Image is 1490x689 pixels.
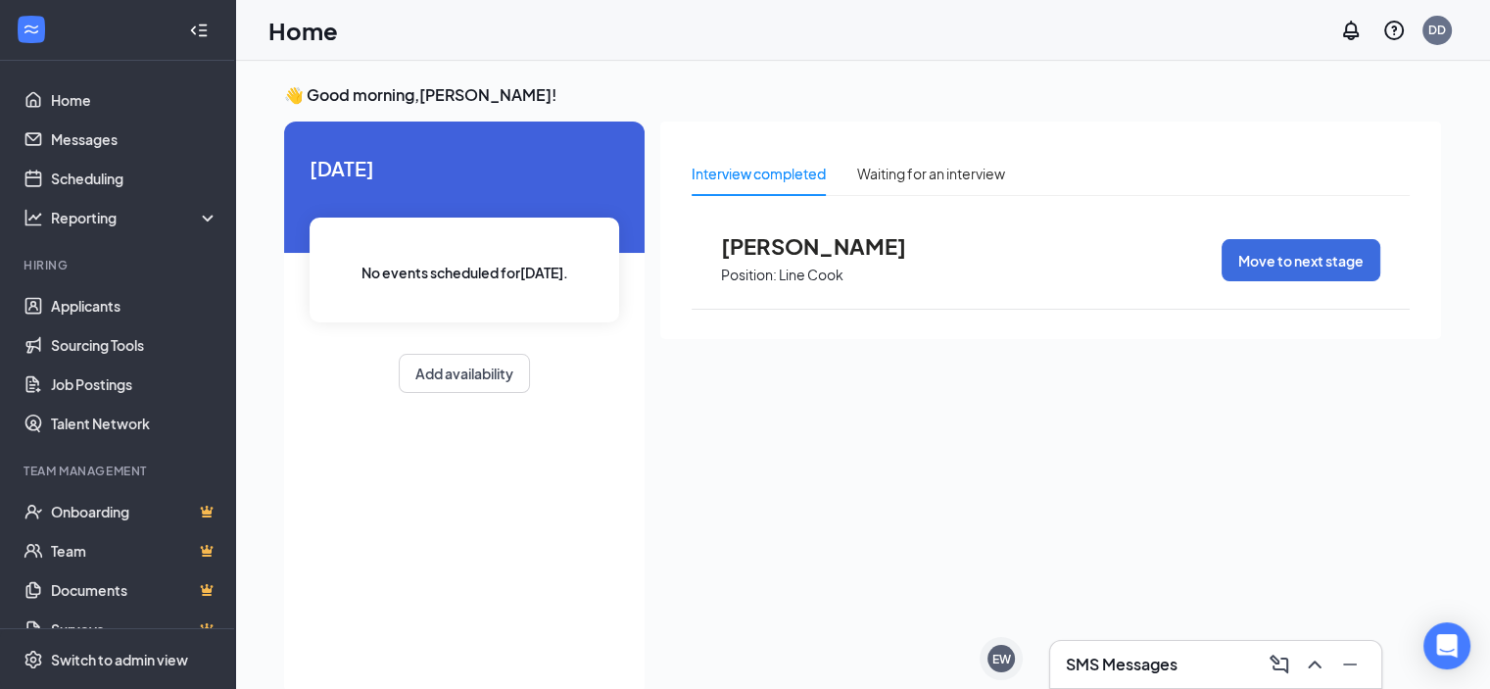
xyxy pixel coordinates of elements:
a: Applicants [51,286,218,325]
svg: WorkstreamLogo [22,20,41,39]
a: Job Postings [51,365,218,404]
div: EW [992,651,1011,667]
svg: Collapse [189,21,209,40]
div: Team Management [24,463,215,479]
div: Open Intercom Messenger [1423,622,1470,669]
a: Talent Network [51,404,218,443]
svg: Notifications [1339,19,1363,42]
div: Switch to admin view [51,650,188,669]
a: SurveysCrown [51,610,218,649]
span: No events scheduled for [DATE] . [361,262,568,283]
a: Sourcing Tools [51,325,218,365]
div: Hiring [24,257,215,273]
div: Waiting for an interview [857,163,1005,184]
div: DD [1428,22,1446,38]
h1: Home [268,14,338,47]
div: Interview completed [692,163,826,184]
h3: 👋 Good morning, [PERSON_NAME] ! [284,84,1441,106]
span: [DATE] [310,153,619,183]
a: OnboardingCrown [51,492,218,531]
p: Line Cook [779,266,843,284]
span: [PERSON_NAME] [721,233,937,259]
svg: Analysis [24,208,43,227]
svg: Settings [24,650,43,669]
svg: QuestionInfo [1382,19,1406,42]
button: ComposeMessage [1264,649,1295,680]
p: Position: [721,266,777,284]
a: Messages [51,120,218,159]
a: TeamCrown [51,531,218,570]
a: Scheduling [51,159,218,198]
h3: SMS Messages [1066,654,1178,675]
button: Move to next stage [1222,239,1380,281]
button: Minimize [1334,649,1366,680]
svg: ComposeMessage [1268,653,1291,676]
a: DocumentsCrown [51,570,218,610]
div: Reporting [51,208,219,227]
button: Add availability [399,354,530,393]
svg: ChevronUp [1303,653,1326,676]
svg: Minimize [1338,653,1362,676]
button: ChevronUp [1299,649,1330,680]
a: Home [51,80,218,120]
